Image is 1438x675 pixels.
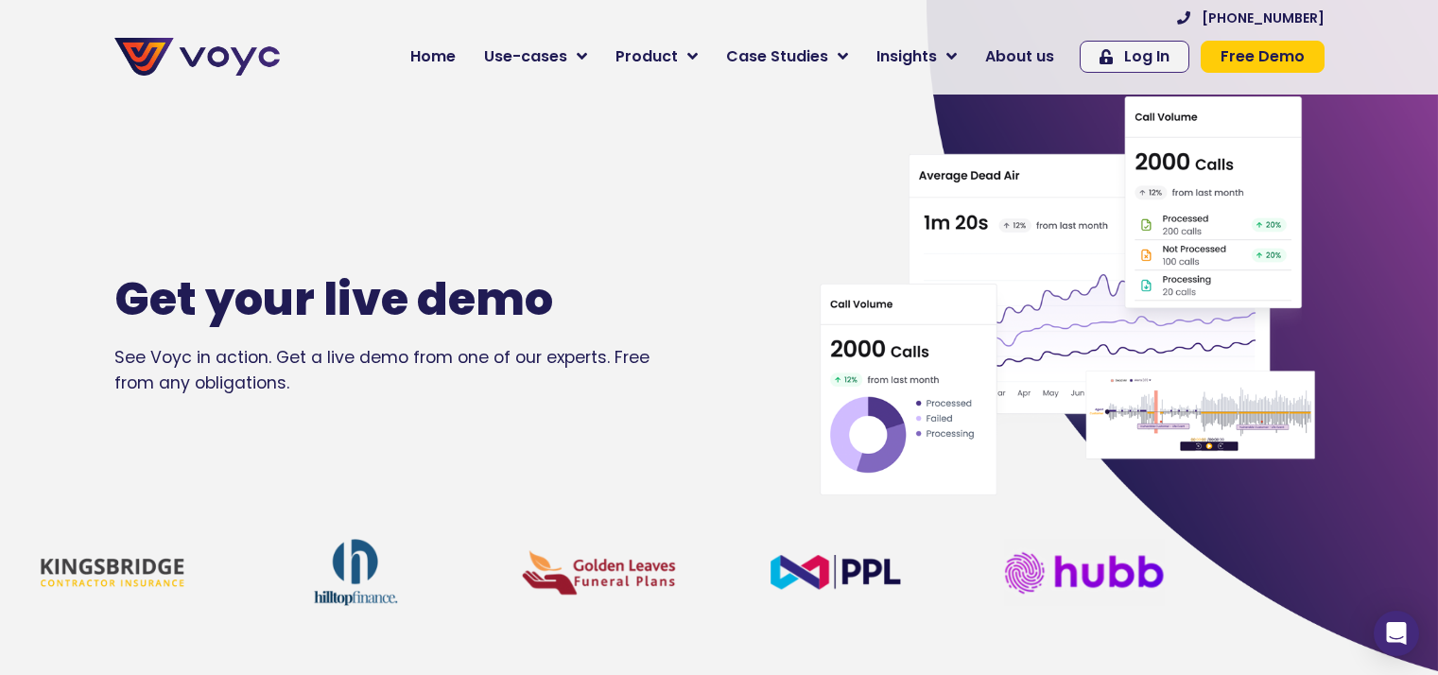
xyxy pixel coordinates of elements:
[1201,41,1325,73] a: Free Demo
[601,38,712,76] a: Product
[1124,49,1169,64] span: Log In
[876,45,937,68] span: Insights
[712,38,862,76] a: Case Studies
[1177,11,1325,25] a: [PHONE_NUMBER]
[1374,611,1419,656] div: Open Intercom Messenger
[114,272,684,327] h1: Get your live demo
[410,45,456,68] span: Home
[862,38,971,76] a: Insights
[484,45,567,68] span: Use-cases
[1202,11,1325,25] span: [PHONE_NUMBER]
[470,38,601,76] a: Use-cases
[971,38,1068,76] a: About us
[615,45,678,68] span: Product
[1080,41,1189,73] a: Log In
[985,45,1054,68] span: About us
[1221,49,1305,64] span: Free Demo
[396,38,470,76] a: Home
[114,345,740,395] div: See Voyc in action. Get a live demo from one of our experts. Free from any obligations.
[726,45,828,68] span: Case Studies
[114,38,280,76] img: voyc-full-logo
